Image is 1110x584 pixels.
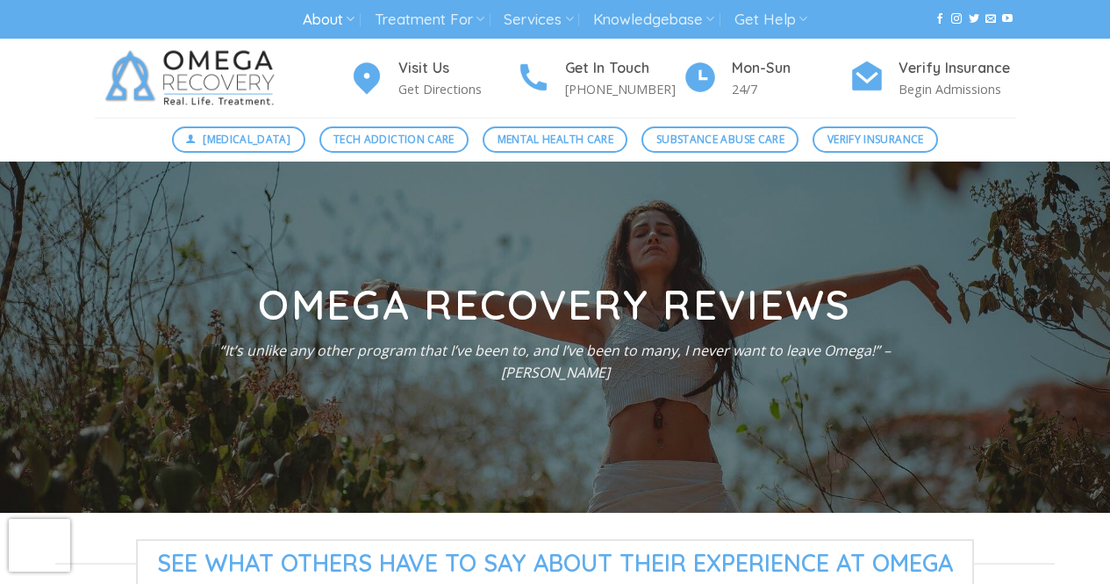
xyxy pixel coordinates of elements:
[899,79,1016,99] p: Begin Admissions
[656,131,784,148] span: Substance Abuse Care
[1002,13,1013,25] a: Follow on YouTube
[219,340,891,382] i: “It’s unlike any other program that I’ve been to, and I’ve been to many, I never want to leave Om...
[398,79,516,99] p: Get Directions
[172,126,305,153] a: [MEDICAL_DATA]
[516,57,683,100] a: Get In Touch [PHONE_NUMBER]
[899,57,1016,80] h4: Verify Insurance
[969,13,979,25] a: Follow on Twitter
[732,57,849,80] h4: Mon-Sun
[827,131,924,148] span: Verify Insurance
[258,279,851,330] strong: Omega Recovery Reviews
[641,126,798,153] a: Substance Abuse Care
[849,57,1016,100] a: Verify Insurance Begin Admissions
[483,126,627,153] a: Mental Health Care
[951,13,962,25] a: Follow on Instagram
[935,13,945,25] a: Follow on Facebook
[593,4,714,36] a: Knowledgebase
[349,57,516,100] a: Visit Us Get Directions
[565,79,683,99] p: [PHONE_NUMBER]
[565,57,683,80] h4: Get In Touch
[732,79,849,99] p: 24/7
[95,39,292,118] img: Omega Recovery
[734,4,807,36] a: Get Help
[375,4,484,36] a: Treatment For
[333,131,455,148] span: Tech Addiction Care
[319,126,469,153] a: Tech Addiction Care
[398,57,516,80] h4: Visit Us
[303,4,354,36] a: About
[498,131,613,148] span: Mental Health Care
[985,13,996,25] a: Send us an email
[504,4,573,36] a: Services
[203,131,290,148] span: [MEDICAL_DATA]
[813,126,938,153] a: Verify Insurance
